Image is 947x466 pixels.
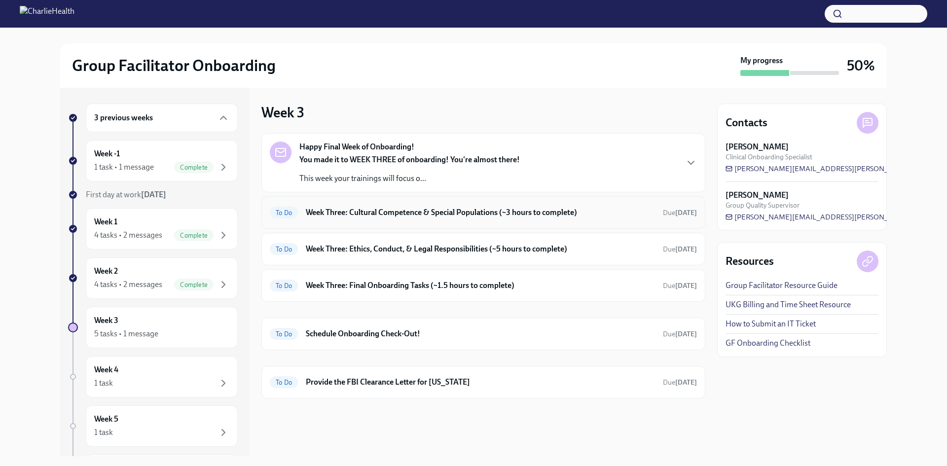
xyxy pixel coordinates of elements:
a: Week -11 task • 1 messageComplete [68,140,238,181]
span: To Do [270,330,298,338]
div: 5 tasks • 1 message [94,328,158,339]
a: Week 35 tasks • 1 message [68,307,238,348]
span: September 23rd, 2025 10:00 [663,245,697,254]
a: UKG Billing and Time Sheet Resource [726,299,851,310]
h6: Week 3 [94,315,118,326]
span: Due [663,245,697,253]
strong: [DATE] [675,245,697,253]
strong: [DATE] [675,282,697,290]
p: This week your trainings will focus o... [299,173,520,184]
h6: 3 previous weeks [94,112,153,123]
h6: Week Three: Ethics, Conduct, & Legal Responsibilities (~5 hours to complete) [306,244,655,254]
h6: Week Three: Cultural Competence & Special Populations (~3 hours to complete) [306,207,655,218]
strong: [DATE] [141,190,166,199]
div: 1 task [94,378,113,389]
div: 3 previous weeks [86,104,238,132]
a: Week 51 task [68,405,238,447]
a: Group Facilitator Resource Guide [726,280,838,291]
h3: Week 3 [261,104,304,121]
a: GF Onboarding Checklist [726,338,810,349]
strong: Happy Final Week of Onboarding! [299,142,414,152]
div: 1 task [94,427,113,438]
h6: Week Three: Final Onboarding Tasks (~1.5 hours to complete) [306,280,655,291]
strong: [DATE] [675,378,697,387]
a: To DoWeek Three: Cultural Competence & Special Populations (~3 hours to complete)Due[DATE] [270,205,697,220]
a: To DoSchedule Onboarding Check-Out!Due[DATE] [270,326,697,342]
h3: 50% [847,57,875,74]
div: 4 tasks • 2 messages [94,279,162,290]
span: September 23rd, 2025 10:00 [663,208,697,217]
strong: [DATE] [675,330,697,338]
span: Group Quality Supervisor [726,201,800,210]
span: Complete [174,164,214,171]
div: 1 task • 1 message [94,162,154,173]
span: Due [663,330,697,338]
h6: Week 1 [94,216,117,227]
h4: Contacts [726,115,767,130]
a: First day at work[DATE] [68,189,238,200]
h6: Week -1 [94,148,120,159]
a: To DoProvide the FBI Clearance Letter for [US_STATE]Due[DATE] [270,374,697,390]
h6: Schedule Onboarding Check-Out! [306,328,655,339]
span: Due [663,378,697,387]
h2: Group Facilitator Onboarding [72,56,276,75]
span: To Do [270,209,298,216]
h4: Resources [726,254,774,269]
strong: [DATE] [675,209,697,217]
span: October 8th, 2025 10:00 [663,378,697,387]
span: Clinical Onboarding Specialist [726,152,812,162]
a: How to Submit an IT Ticket [726,319,816,329]
h6: Week 5 [94,414,118,425]
span: To Do [270,379,298,386]
span: Complete [174,232,214,239]
strong: [PERSON_NAME] [726,190,789,201]
span: September 21st, 2025 10:00 [663,281,697,290]
span: First day at work [86,190,166,199]
span: To Do [270,282,298,289]
h6: Week 2 [94,266,118,277]
strong: My progress [740,55,783,66]
strong: [PERSON_NAME] [726,142,789,152]
span: Due [663,209,697,217]
a: To DoWeek Three: Final Onboarding Tasks (~1.5 hours to complete)Due[DATE] [270,278,697,293]
h6: Week 4 [94,364,118,375]
span: Complete [174,281,214,288]
div: 4 tasks • 2 messages [94,230,162,241]
a: Week 24 tasks • 2 messagesComplete [68,257,238,299]
a: Week 14 tasks • 2 messagesComplete [68,208,238,250]
span: September 22nd, 2025 11:27 [663,329,697,339]
h6: Provide the FBI Clearance Letter for [US_STATE] [306,377,655,388]
span: To Do [270,246,298,253]
a: To DoWeek Three: Ethics, Conduct, & Legal Responsibilities (~5 hours to complete)Due[DATE] [270,241,697,257]
a: Week 41 task [68,356,238,397]
strong: You made it to WEEK THREE of onboarding! You're almost there! [299,155,520,164]
span: Due [663,282,697,290]
img: CharlieHealth [20,6,74,22]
